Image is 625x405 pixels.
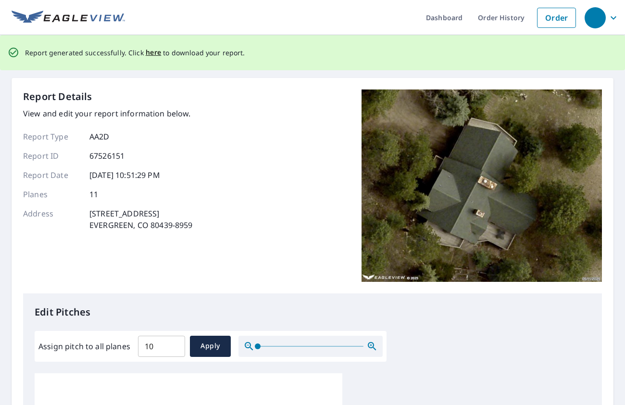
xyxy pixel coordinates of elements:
p: View and edit your report information below. [23,108,193,119]
p: [STREET_ADDRESS] EVERGREEN, CO 80439-8959 [89,208,193,231]
span: Apply [198,340,223,352]
p: Report Details [23,89,92,104]
p: Report generated successfully. Click to download your report. [25,47,245,59]
label: Assign pitch to all planes [38,341,130,352]
p: 67526151 [89,150,125,162]
p: Planes [23,189,81,200]
p: Edit Pitches [35,305,590,319]
input: 00.0 [138,333,185,360]
p: Report ID [23,150,81,162]
img: Top image [362,89,602,282]
p: Report Type [23,131,81,142]
p: [DATE] 10:51:29 PM [89,169,160,181]
button: Apply [190,336,231,357]
img: EV Logo [12,11,125,25]
a: Order [537,8,576,28]
p: 11 [89,189,98,200]
p: Address [23,208,81,231]
p: AA2D [89,131,110,142]
p: Report Date [23,169,81,181]
button: here [146,47,162,59]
